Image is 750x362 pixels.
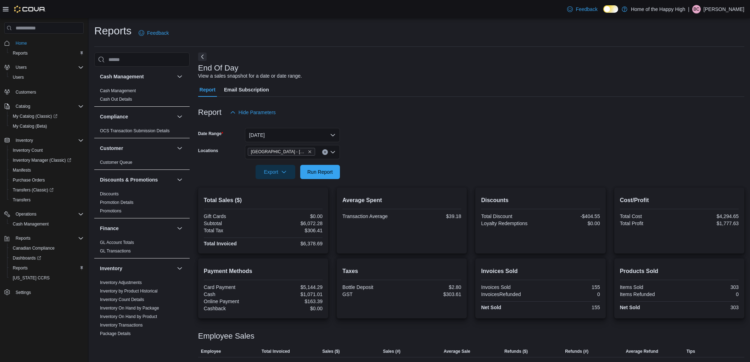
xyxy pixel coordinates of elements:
[7,121,86,131] button: My Catalog (Beta)
[100,88,136,93] a: Cash Management
[481,284,539,290] div: Invoices Sold
[403,284,461,290] div: $2.80
[201,349,221,354] span: Employee
[10,254,44,262] a: Dashboards
[198,52,207,61] button: Next
[403,213,461,219] div: $39.18
[383,349,400,354] span: Sales (#)
[13,147,43,153] span: Inventory Count
[4,35,84,316] nav: Complex example
[204,306,262,311] div: Cashback
[175,144,184,152] button: Customer
[620,221,678,226] div: Total Profit
[100,160,132,165] a: Customer Queue
[13,88,39,96] a: Customers
[542,221,600,226] div: $0.00
[100,331,131,336] span: Package Details
[1,62,86,72] button: Users
[620,267,739,275] h2: Products Sold
[620,213,678,219] div: Total Cost
[10,166,34,174] a: Manifests
[264,241,323,246] div: $6,378.69
[7,273,86,283] button: [US_STATE] CCRS
[342,213,401,219] div: Transaction Average
[198,72,302,80] div: View a sales snapshot for a date or date range.
[1,38,86,48] button: Home
[10,156,74,165] a: Inventory Manager (Classic)
[681,291,739,297] div: 0
[198,64,239,72] h3: End Of Day
[100,265,174,272] button: Inventory
[620,284,678,290] div: Items Sold
[7,165,86,175] button: Manifests
[1,87,86,97] button: Customers
[262,349,290,354] span: Total Invoiced
[10,220,84,228] span: Cash Management
[13,157,71,163] span: Inventory Manager (Classic)
[100,225,174,232] button: Finance
[13,74,24,80] span: Users
[7,48,86,58] button: Reports
[1,233,86,243] button: Reports
[100,280,142,285] span: Inventory Adjustments
[10,274,52,282] a: [US_STATE] CCRS
[100,288,158,294] span: Inventory by Product Historical
[13,288,84,297] span: Settings
[444,349,470,354] span: Average Sale
[10,49,30,57] a: Reports
[504,349,528,354] span: Refunds ($)
[100,96,132,102] span: Cash Out Details
[10,186,84,194] span: Transfers (Classic)
[100,97,132,102] a: Cash Out Details
[100,305,159,311] span: Inventory On Hand by Package
[100,306,159,311] a: Inventory On Hand by Package
[7,243,86,253] button: Canadian Compliance
[542,284,600,290] div: 155
[264,291,323,297] div: $1,071.01
[264,306,323,311] div: $0.00
[687,349,695,354] span: Tips
[13,187,54,193] span: Transfers (Classic)
[175,176,184,184] button: Discounts & Promotions
[1,209,86,219] button: Operations
[10,176,48,184] a: Purchase Orders
[10,49,84,57] span: Reports
[94,87,190,106] div: Cash Management
[13,167,31,173] span: Manifests
[16,40,27,46] span: Home
[10,112,60,121] a: My Catalog (Classic)
[94,238,190,258] div: Finance
[10,264,30,272] a: Reports
[16,65,27,70] span: Users
[175,224,184,233] button: Finance
[147,29,169,37] span: Feedback
[7,185,86,195] a: Transfers (Classic)
[14,6,46,13] img: Cova
[100,176,174,183] button: Discounts & Promotions
[13,39,84,48] span: Home
[681,221,739,226] div: $1,777.63
[576,6,597,13] span: Feedback
[307,168,333,176] span: Run Report
[342,291,401,297] div: GST
[542,305,600,310] div: 155
[94,127,190,138] div: Compliance
[100,297,144,302] a: Inventory Count Details
[1,135,86,145] button: Inventory
[100,225,119,232] h3: Finance
[13,136,36,145] button: Inventory
[330,149,336,155] button: Open list of options
[10,196,84,204] span: Transfers
[204,228,262,233] div: Total Tax
[16,211,37,217] span: Operations
[245,128,340,142] button: [DATE]
[204,284,262,290] div: Card Payment
[13,177,45,183] span: Purchase Orders
[1,287,86,297] button: Settings
[94,24,131,38] h1: Reports
[16,89,36,95] span: Customers
[204,196,323,205] h2: Total Sales ($)
[16,235,30,241] span: Reports
[7,195,86,205] button: Transfers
